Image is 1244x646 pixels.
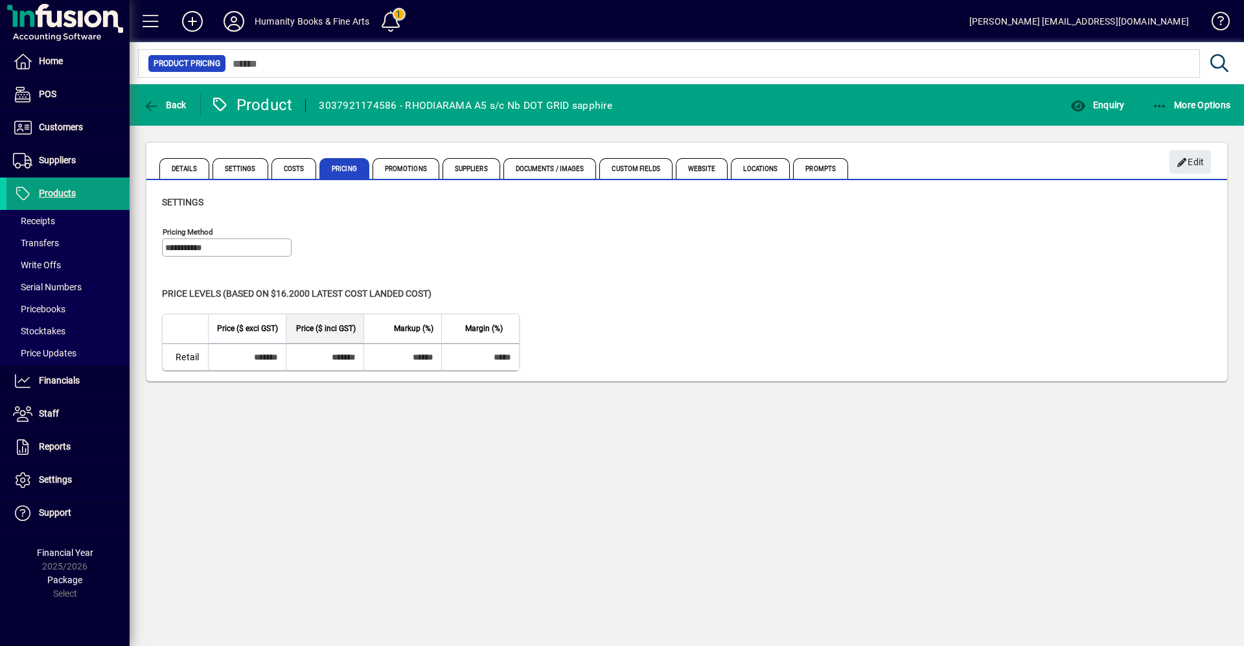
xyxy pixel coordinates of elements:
span: Reports [39,441,71,452]
a: Pricebooks [6,298,130,320]
span: Margin (%) [465,321,503,336]
a: Write Offs [6,254,130,276]
span: Price Updates [13,348,76,358]
span: Products [39,188,76,198]
div: 3037921174586 - RHODIARAMA A5 s/c Nb DOT GRID sapphire [319,95,612,116]
span: Locations [731,158,790,179]
button: Back [140,93,190,117]
span: Stocktakes [13,326,65,336]
span: More Options [1152,100,1231,110]
span: Suppliers [39,155,76,165]
span: Financials [39,375,80,386]
a: Settings [6,464,130,496]
div: Humanity Books & Fine Arts [255,11,370,32]
span: Back [143,100,187,110]
a: Receipts [6,210,130,232]
button: More Options [1149,93,1234,117]
span: Home [39,56,63,66]
span: Suppliers [443,158,500,179]
span: Pricebooks [13,304,65,314]
a: Stocktakes [6,320,130,342]
span: Website [676,158,728,179]
span: Edit [1177,152,1204,173]
button: Edit [1169,150,1211,174]
span: Product Pricing [154,57,220,70]
span: POS [39,89,56,99]
span: Price ($ incl GST) [296,321,356,336]
span: Financial Year [37,548,93,558]
span: Pricing [319,158,369,179]
a: Staff [6,398,130,430]
a: POS [6,78,130,111]
button: Profile [213,10,255,33]
span: Staff [39,408,59,419]
span: Settings [213,158,268,179]
a: Reports [6,431,130,463]
span: Write Offs [13,260,61,270]
app-page-header-button: Back [130,93,201,117]
div: Product [211,95,293,115]
span: Price ($ excl GST) [217,321,278,336]
a: Customers [6,111,130,144]
button: Add [172,10,213,33]
span: Settings [162,197,203,207]
span: Package [47,575,82,585]
span: Prompts [793,158,848,179]
span: Price levels (based on $16.2000 Latest cost landed cost) [162,288,432,299]
a: Support [6,497,130,529]
span: Costs [271,158,317,179]
a: Serial Numbers [6,276,130,298]
span: Transfers [13,238,59,248]
a: Transfers [6,232,130,254]
a: Financials [6,365,130,397]
div: [PERSON_NAME] [EMAIL_ADDRESS][DOMAIN_NAME] [969,11,1189,32]
button: Enquiry [1067,93,1127,117]
span: Markup (%) [394,321,433,336]
a: Price Updates [6,342,130,364]
span: Customers [39,122,83,132]
span: Serial Numbers [13,282,82,292]
a: Suppliers [6,144,130,177]
span: Promotions [373,158,439,179]
a: Knowledge Base [1202,3,1228,45]
span: Receipts [13,216,55,226]
mat-label: Pricing method [163,227,213,236]
span: Details [159,158,209,179]
span: Documents / Images [503,158,597,179]
span: Support [39,507,71,518]
span: Settings [39,474,72,485]
span: Enquiry [1070,100,1124,110]
a: Home [6,45,130,78]
span: Custom Fields [599,158,672,179]
td: Retail [163,343,208,370]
